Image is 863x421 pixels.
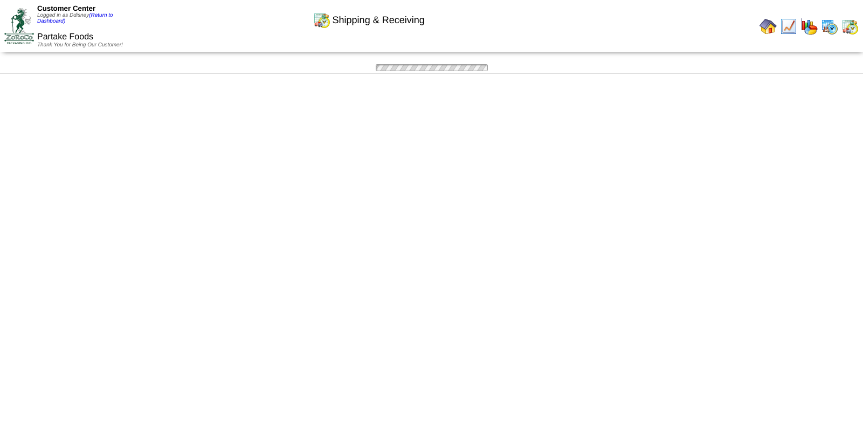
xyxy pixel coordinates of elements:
[4,8,34,44] img: ZoRoCo_Logo(Green%26Foil)%20jpg.webp
[37,12,113,24] span: Logged in as Ddisney
[37,4,95,12] span: Customer Center
[841,18,859,35] img: calendarinout.gif
[333,15,425,26] span: Shipping & Receiving
[780,18,797,35] img: line_graph.gif
[821,18,838,35] img: calendarprod.gif
[37,42,123,48] span: Thank You for Being Our Customer!
[372,63,491,73] img: loading
[37,32,93,42] span: Partake Foods
[313,11,330,29] img: calendarinout.gif
[37,12,113,24] a: (Return to Dashboard)
[800,18,818,35] img: graph.gif
[760,18,777,35] img: home.gif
